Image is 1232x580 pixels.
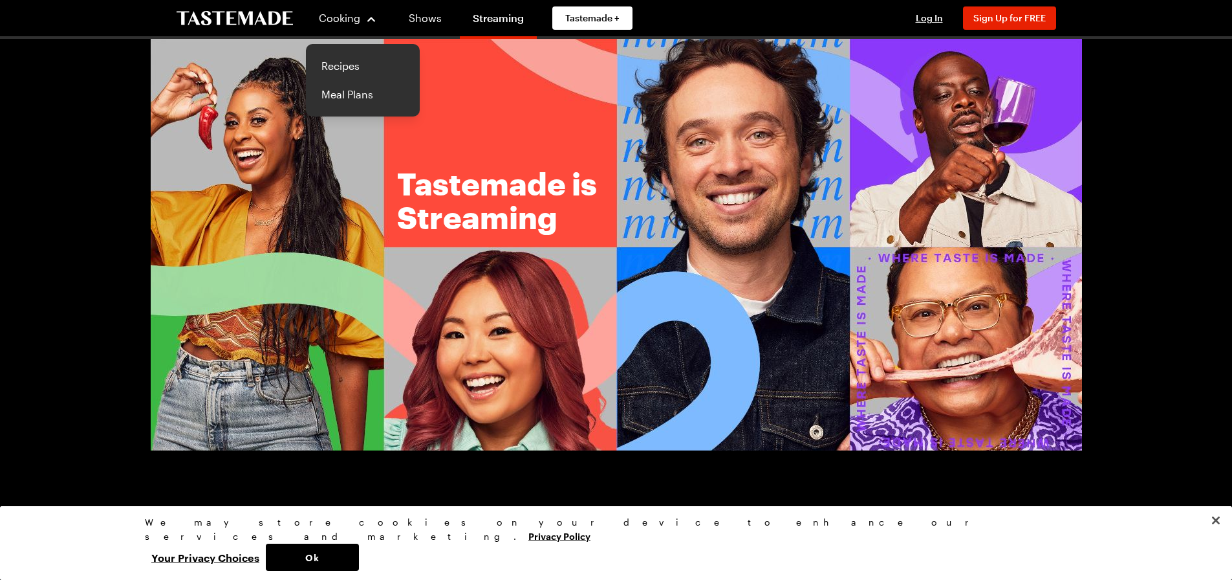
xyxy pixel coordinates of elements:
a: Streaming [460,3,537,39]
button: Log In [903,12,955,25]
div: Cooking [306,44,420,117]
div: We may store cookies on your device to enhance our services and marketing. [145,515,1076,544]
a: To Tastemade Home Page [177,11,293,26]
span: Cooking [319,12,360,24]
a: Recipes [314,52,412,80]
button: Sign Up for FREE [963,6,1056,30]
div: Privacy [145,515,1076,571]
button: Close [1202,506,1230,535]
a: Meal Plans [314,80,412,109]
span: Sign Up for FREE [973,12,1046,23]
button: Cooking [319,3,378,34]
h1: Tastemade is Streaming [397,166,604,234]
button: Ok [266,544,359,571]
a: Tastemade + [552,6,632,30]
button: Your Privacy Choices [145,544,266,571]
span: Log In [916,12,943,23]
span: Tastemade + [565,12,620,25]
a: More information about your privacy, opens in a new tab [528,530,590,542]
